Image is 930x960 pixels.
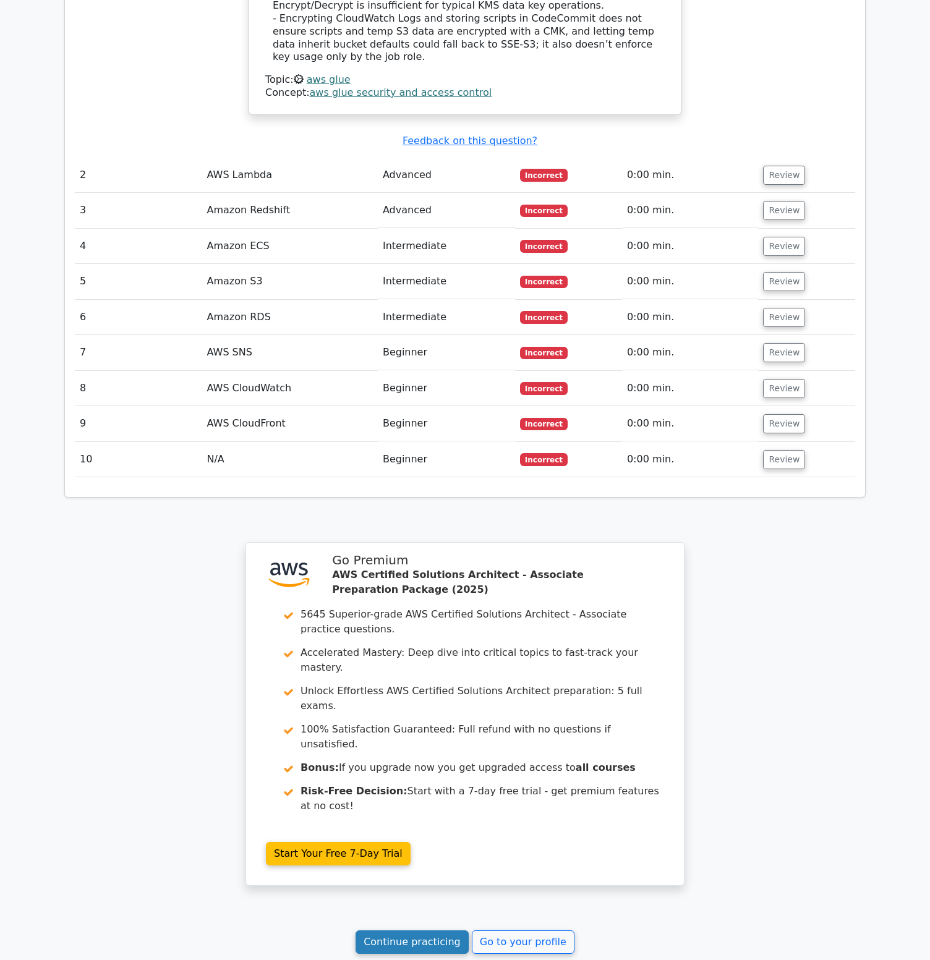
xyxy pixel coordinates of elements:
[265,87,665,100] div: Concept:
[520,169,568,181] span: Incorrect
[266,842,411,865] a: Start Your Free 7-Day Trial
[75,300,202,335] td: 6
[520,347,568,359] span: Incorrect
[378,264,515,299] td: Intermediate
[202,442,377,477] td: N/A
[622,371,759,406] td: 0:00 min.
[622,300,759,335] td: 0:00 min.
[520,205,568,217] span: Incorrect
[520,418,568,430] span: Incorrect
[622,442,759,477] td: 0:00 min.
[763,201,805,220] button: Review
[75,158,202,193] td: 2
[763,308,805,327] button: Review
[622,229,759,264] td: 0:00 min.
[75,406,202,441] td: 9
[378,193,515,228] td: Advanced
[202,229,377,264] td: Amazon ECS
[307,74,351,85] a: aws glue
[378,229,515,264] td: Intermediate
[378,442,515,477] td: Beginner
[202,406,377,441] td: AWS CloudFront
[763,237,805,256] button: Review
[202,335,377,370] td: AWS SNS
[75,264,202,299] td: 5
[622,158,759,193] td: 0:00 min.
[520,453,568,465] span: Incorrect
[763,379,805,398] button: Review
[202,158,377,193] td: AWS Lambda
[622,193,759,228] td: 0:00 min.
[265,74,665,87] div: Topic:
[378,371,515,406] td: Beginner
[75,335,202,370] td: 7
[763,414,805,433] button: Review
[763,450,805,469] button: Review
[520,382,568,394] span: Incorrect
[75,371,202,406] td: 8
[622,406,759,441] td: 0:00 min.
[378,406,515,441] td: Beginner
[202,193,377,228] td: Amazon Redshift
[75,193,202,228] td: 3
[310,87,492,98] a: aws glue security and access control
[763,343,805,362] button: Review
[75,229,202,264] td: 4
[622,264,759,299] td: 0:00 min.
[378,158,515,193] td: Advanced
[378,300,515,335] td: Intermediate
[763,272,805,291] button: Review
[75,442,202,477] td: 10
[202,264,377,299] td: Amazon S3
[202,371,377,406] td: AWS CloudWatch
[763,166,805,185] button: Review
[202,300,377,335] td: Amazon RDS
[520,240,568,252] span: Incorrect
[520,311,568,323] span: Incorrect
[356,930,469,954] a: Continue practicing
[378,335,515,370] td: Beginner
[403,135,537,147] a: Feedback on this question?
[622,335,759,370] td: 0:00 min.
[520,276,568,288] span: Incorrect
[472,930,574,954] a: Go to your profile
